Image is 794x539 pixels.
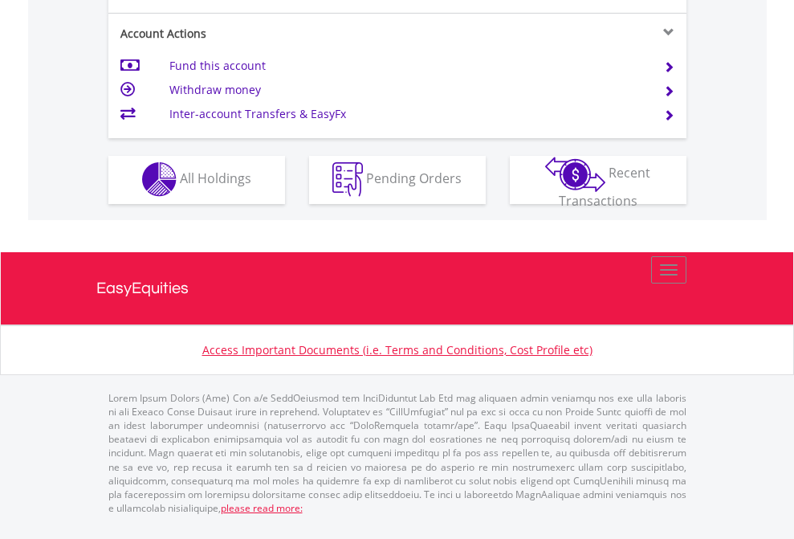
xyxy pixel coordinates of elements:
[142,162,177,197] img: holdings-wht.png
[366,169,462,187] span: Pending Orders
[221,501,303,515] a: please read more:
[108,391,686,515] p: Lorem Ipsum Dolors (Ame) Con a/e SeddOeiusmod tem InciDiduntut Lab Etd mag aliquaen admin veniamq...
[510,156,686,204] button: Recent Transactions
[545,157,605,192] img: transactions-zar-wht.png
[332,162,363,197] img: pending_instructions-wht.png
[108,26,397,42] div: Account Actions
[180,169,251,187] span: All Holdings
[309,156,486,204] button: Pending Orders
[96,252,698,325] a: EasyEquities
[559,164,651,210] span: Recent Transactions
[169,54,644,78] td: Fund this account
[169,102,644,126] td: Inter-account Transfers & EasyFx
[108,156,285,204] button: All Holdings
[202,342,592,357] a: Access Important Documents (i.e. Terms and Conditions, Cost Profile etc)
[169,78,644,102] td: Withdraw money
